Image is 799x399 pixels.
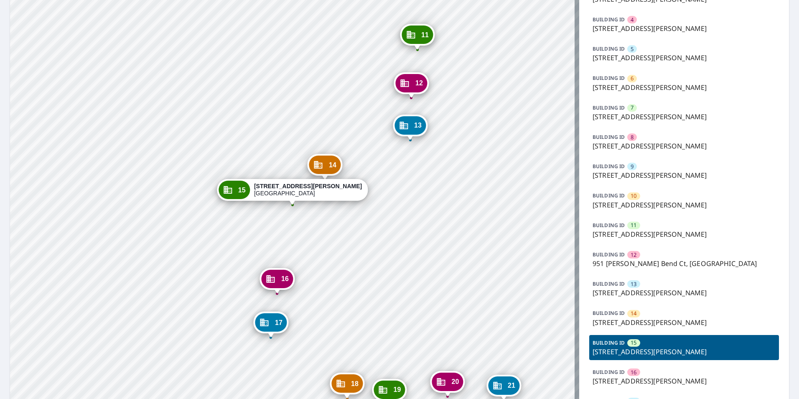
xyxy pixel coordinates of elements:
p: [STREET_ADDRESS][PERSON_NAME] [593,317,776,327]
div: Dropped pin, building 18, Commercial property, 975 Hanna Bend Ct Manchester, MO 63021 [330,373,364,399]
p: [STREET_ADDRESS][PERSON_NAME] [593,288,776,298]
span: 11 [421,32,429,38]
div: [GEOGRAPHIC_DATA] [254,183,362,197]
p: BUILDING ID [593,368,625,376]
p: 951 [PERSON_NAME] Bend Ct, [GEOGRAPHIC_DATA] [593,258,776,269]
div: Dropped pin, building 16, Commercial property, 967 Hanna Bend Ct Manchester, MO 63021 [260,268,295,294]
p: BUILDING ID [593,280,625,287]
p: [STREET_ADDRESS][PERSON_NAME] [593,23,776,33]
div: Dropped pin, building 11, Commercial property, 947 Hanna Bend Ct Manchester, MO 63021 [400,24,435,50]
span: 14 [329,162,336,168]
p: [STREET_ADDRESS][PERSON_NAME] [593,200,776,210]
span: 6 [631,74,634,82]
p: [STREET_ADDRESS][PERSON_NAME] [593,376,776,386]
span: 12 [631,251,636,259]
p: [STREET_ADDRESS][PERSON_NAME] [593,53,776,63]
span: 21 [508,382,515,389]
span: 9 [631,163,634,171]
div: Dropped pin, building 12, Commercial property, 951 Hanna Bend Ct Manchester, MO 63021 [394,72,429,98]
p: [STREET_ADDRESS][PERSON_NAME] [593,141,776,151]
p: BUILDING ID [593,251,625,258]
p: BUILDING ID [593,163,625,170]
p: BUILDING ID [593,339,625,346]
span: 13 [414,122,422,128]
div: Dropped pin, building 15, Commercial property, 963 Hanna Bend Ct Manchester, MO 63021 [217,179,368,205]
span: 19 [393,386,401,393]
div: Dropped pin, building 17, Commercial property, 971 Hanna Bend Ct Manchester, MO 63021 [254,312,288,338]
strong: [STREET_ADDRESS][PERSON_NAME] [254,183,362,189]
span: 10 [631,192,636,200]
span: 5 [631,45,634,53]
span: 18 [351,381,359,387]
span: 11 [631,221,636,229]
span: 14 [631,309,636,317]
p: BUILDING ID [593,222,625,229]
span: 7 [631,104,634,112]
span: 13 [631,280,636,288]
p: BUILDING ID [593,74,625,82]
span: 16 [281,276,289,282]
p: BUILDING ID [593,133,625,141]
p: BUILDING ID [593,104,625,111]
span: 16 [631,368,636,376]
p: [STREET_ADDRESS][PERSON_NAME] [593,347,776,357]
p: [STREET_ADDRESS][PERSON_NAME] [593,82,776,92]
span: 17 [275,320,282,326]
p: BUILDING ID [593,45,625,52]
div: Dropped pin, building 14, Commercial property, 959 Hanna Bend Ct Manchester, MO 63021 [308,154,342,180]
p: [STREET_ADDRESS][PERSON_NAME] [593,229,776,239]
span: 15 [238,187,246,193]
span: 4 [631,16,634,24]
p: BUILDING ID [593,16,625,23]
span: 12 [415,80,423,86]
div: Dropped pin, building 13, Commercial property, 955 Hanna Bend Ct Manchester, MO 63021 [393,115,427,141]
span: 20 [451,379,459,385]
p: BUILDING ID [593,309,625,317]
p: BUILDING ID [593,192,625,199]
span: 8 [631,133,634,141]
div: Dropped pin, building 20, Commercial property, 983 Hanna Bend Ct Manchester, MO 63021 [430,371,465,397]
p: [STREET_ADDRESS][PERSON_NAME] [593,170,776,180]
p: [STREET_ADDRESS][PERSON_NAME] [593,112,776,122]
span: 15 [631,339,636,347]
